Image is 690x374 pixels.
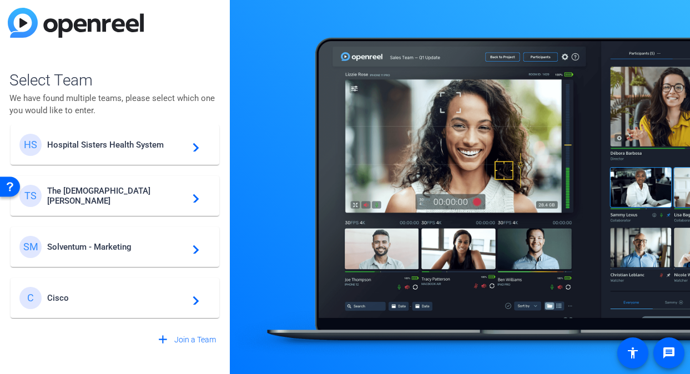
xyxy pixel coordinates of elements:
[19,134,42,156] div: HS
[47,186,186,206] span: The [DEMOGRAPHIC_DATA][PERSON_NAME]
[174,334,216,346] span: Join a Team
[9,69,220,92] span: Select Team
[19,236,42,258] div: SM
[47,140,186,150] span: Hospital Sisters Health System
[152,330,220,350] button: Join a Team
[662,346,676,360] mat-icon: message
[19,185,42,207] div: TS
[8,8,144,38] img: blue-gradient.svg
[9,92,220,117] p: We have found multiple teams, please select which one you would like to enter.
[156,333,170,347] mat-icon: add
[626,346,639,360] mat-icon: accessibility
[186,189,199,203] mat-icon: navigate_next
[47,242,186,252] span: Solventum - Marketing
[186,240,199,254] mat-icon: navigate_next
[186,291,199,305] mat-icon: navigate_next
[186,138,199,151] mat-icon: navigate_next
[47,293,186,303] span: Cisco
[19,287,42,309] div: C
